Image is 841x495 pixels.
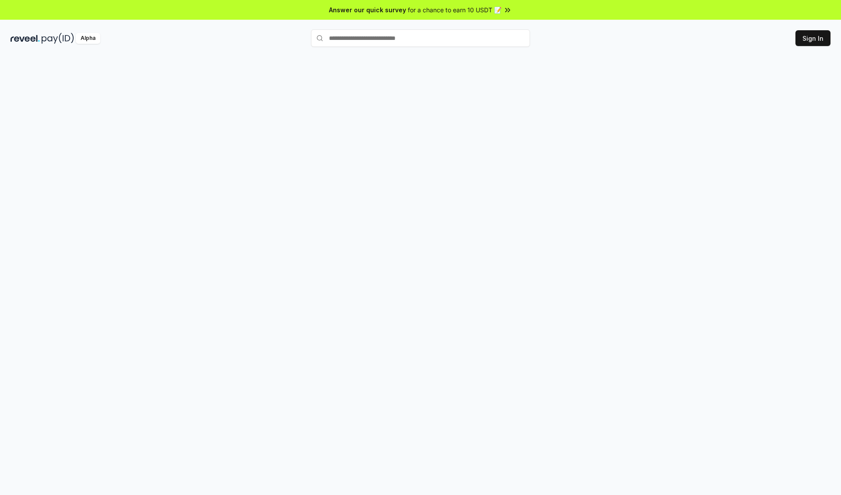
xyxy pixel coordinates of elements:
span: Answer our quick survey [329,5,406,14]
div: Alpha [76,33,100,44]
button: Sign In [795,30,830,46]
img: pay_id [42,33,74,44]
img: reveel_dark [11,33,40,44]
span: for a chance to earn 10 USDT 📝 [408,5,502,14]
